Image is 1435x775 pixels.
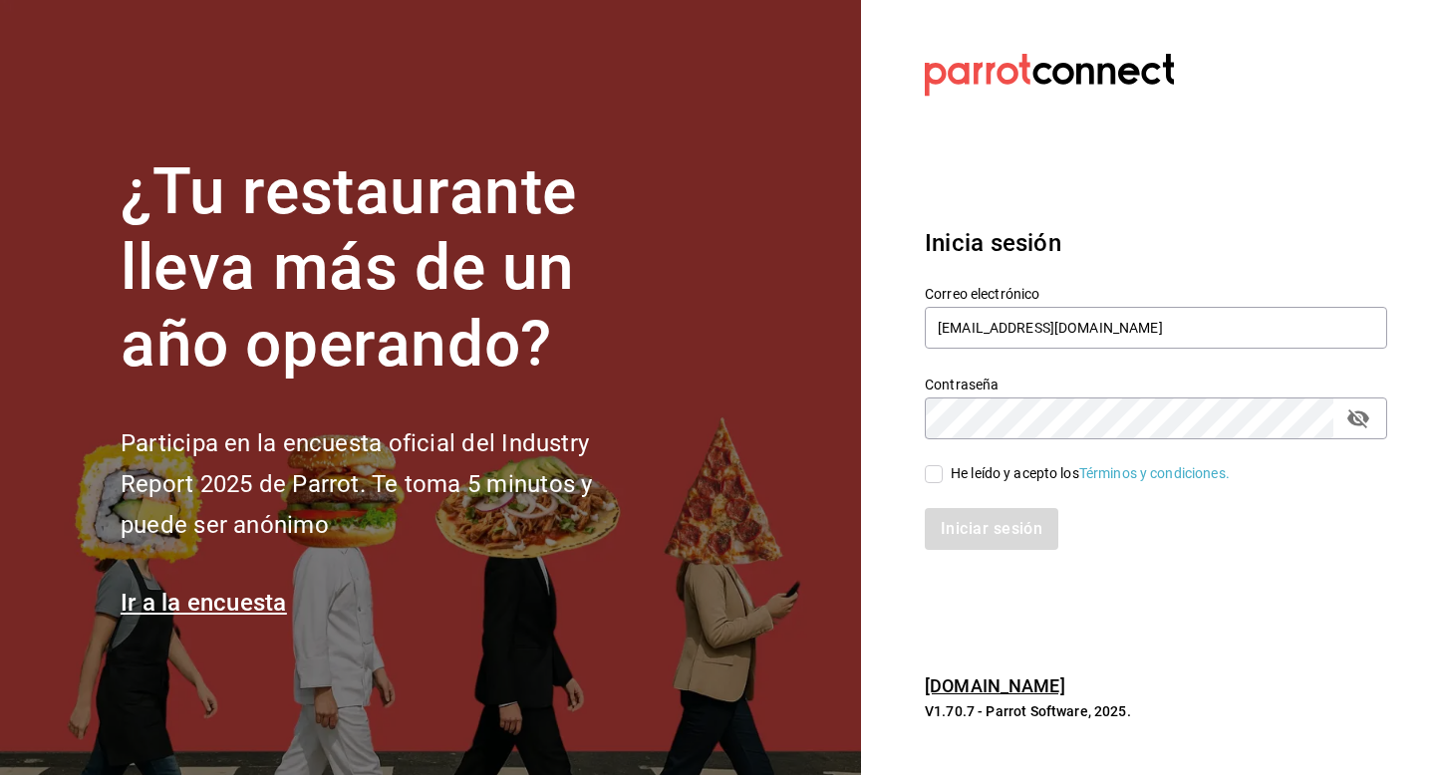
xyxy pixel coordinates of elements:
input: Ingresa tu correo electrónico [925,307,1387,349]
h3: Inicia sesión [925,225,1387,261]
a: Términos y condiciones. [1079,465,1230,481]
p: V1.70.7 - Parrot Software, 2025. [925,701,1387,721]
div: He leído y acepto los [951,463,1230,484]
a: Ir a la encuesta [121,589,287,617]
h2: Participa en la encuesta oficial del Industry Report 2025 de Parrot. Te toma 5 minutos y puede se... [121,423,659,545]
label: Correo electrónico [925,286,1387,300]
label: Contraseña [925,377,1387,390]
h1: ¿Tu restaurante lleva más de un año operando? [121,154,659,384]
a: [DOMAIN_NAME] [925,675,1065,696]
button: passwordField [1341,401,1375,435]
